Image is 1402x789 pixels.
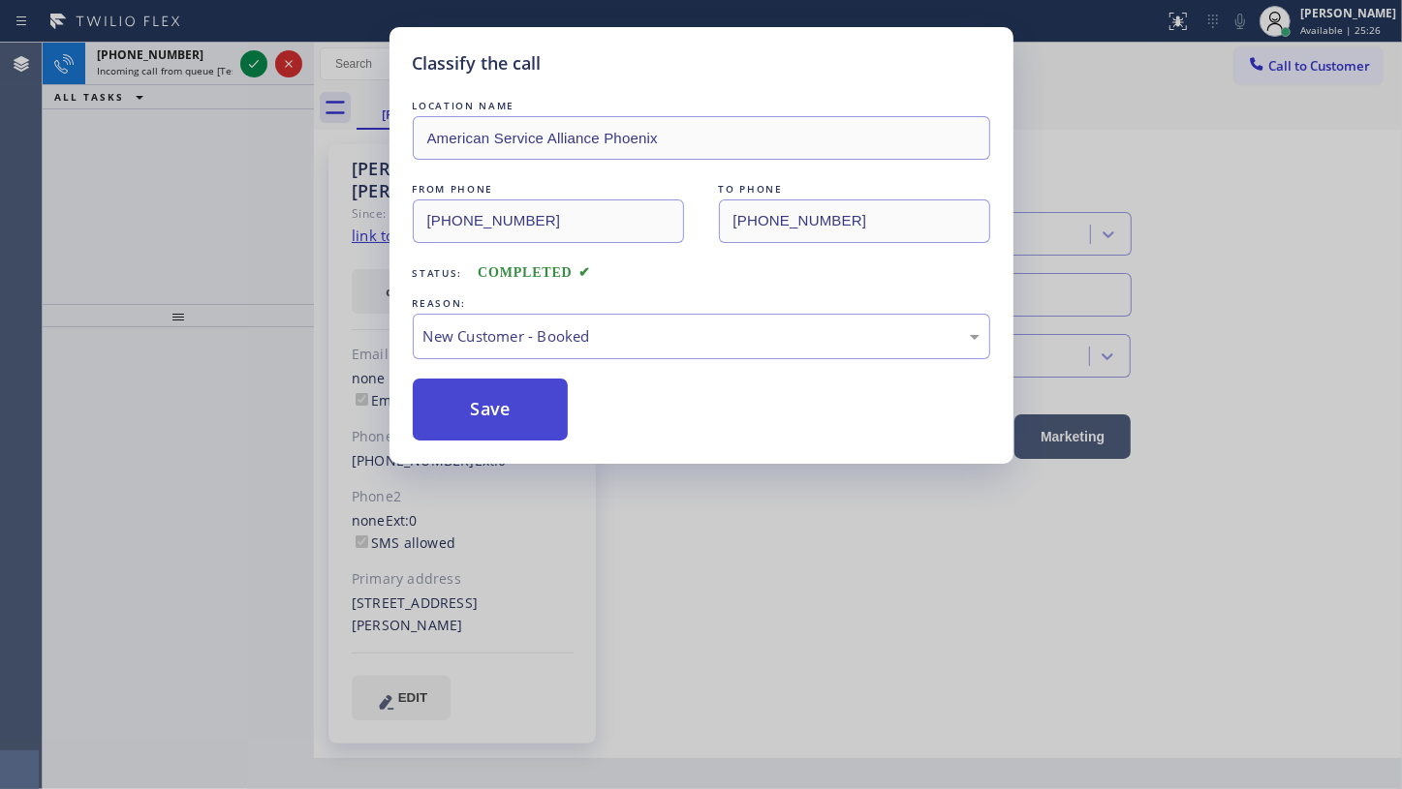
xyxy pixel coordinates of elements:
input: To phone [719,199,990,243]
div: REASON: [413,293,990,314]
button: Save [413,379,569,440]
div: LOCATION NAME [413,96,990,116]
div: TO PHONE [719,179,990,199]
input: From phone [413,199,684,243]
div: FROM PHONE [413,179,684,199]
h5: Classify the call [413,50,542,76]
div: New Customer - Booked [423,325,980,348]
span: COMPLETED [478,265,590,280]
span: Status: [413,266,463,280]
